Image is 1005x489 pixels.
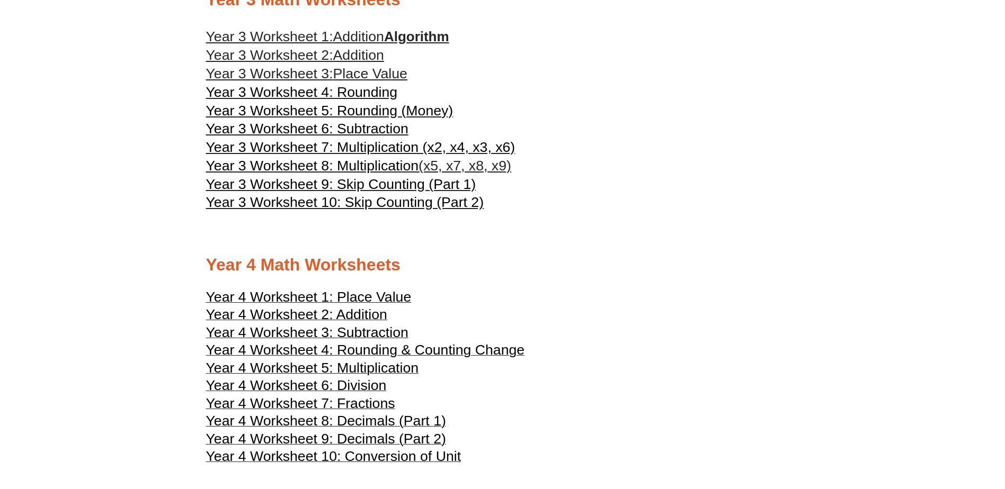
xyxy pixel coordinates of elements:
[206,158,419,174] span: Year 3 Worksheet 8: Multiplication
[206,382,387,393] a: Year 4 Worksheet 6: Division
[206,413,446,429] span: Year 4 Worksheet 8: Decimals (Part 1)
[206,365,419,375] a: Year 4 Worksheet 5: Multiplication
[206,324,408,340] span: Year 4 Worksheet 3: Subtraction
[829,369,1005,489] iframe: Chat Widget
[206,377,387,393] span: Year 4 Worksheet 6: Division
[206,65,407,83] a: Year 3 Worksheet 3:Place Value
[206,29,449,44] a: Year 3 Worksheet 1:AdditionAlgorithm
[206,360,419,376] span: Year 4 Worksheet 5: Multiplication
[206,157,511,175] a: Year 3 Worksheet 8: Multiplication(x5, x7, x8, x9)
[206,194,484,210] span: Year 3 Worksheet 10: Skip Counting (Part 2)
[206,103,453,119] span: Year 3 Worksheet 5: Rounding (Money)
[206,311,387,322] a: Year 4 Worksheet 2: Addition
[206,139,515,155] span: Year 3 Worksheet 7: Multiplication (x2, x4, x3, x6)
[206,254,799,276] h2: Year 4 Math Worksheets
[206,306,387,322] span: Year 4 Worksheet 2: Addition
[206,66,333,81] span: Year 3 Worksheet 3:
[206,436,446,446] a: Year 4 Worksheet 9: Decimals (Part 2)
[206,395,395,411] span: Year 4 Worksheet 7: Fractions
[206,193,484,212] a: Year 3 Worksheet 10: Skip Counting (Part 2)
[333,47,384,63] span: Addition
[206,329,408,340] a: Year 4 Worksheet 3: Subtraction
[206,84,398,100] span: Year 3 Worksheet 4: Rounding
[206,453,461,464] a: Year 4 Worksheet 10: Conversion of Unit
[206,175,476,194] a: Year 3 Worksheet 9: Skip Counting (Part 1)
[206,347,525,357] a: Year 4 Worksheet 4: Rounding & Counting Change
[206,294,412,304] a: Year 4 Worksheet 1: Place Value
[333,66,407,81] span: Place Value
[206,120,408,138] a: Year 3 Worksheet 6: Subtraction
[206,342,525,358] span: Year 4 Worksheet 4: Rounding & Counting Change
[206,176,476,192] span: Year 3 Worksheet 9: Skip Counting (Part 1)
[206,400,395,411] a: Year 4 Worksheet 7: Fractions
[206,431,446,447] span: Year 4 Worksheet 9: Decimals (Part 2)
[206,46,384,65] a: Year 3 Worksheet 2:Addition
[206,121,408,137] span: Year 3 Worksheet 6: Subtraction
[206,29,333,44] span: Year 3 Worksheet 1:
[419,158,511,174] span: (x5, x7, x8, x9)
[333,29,384,44] span: Addition
[206,83,398,102] a: Year 3 Worksheet 4: Rounding
[206,289,412,305] span: Year 4 Worksheet 1: Place Value
[206,138,515,157] a: Year 3 Worksheet 7: Multiplication (x2, x4, x3, x6)
[206,47,333,63] span: Year 3 Worksheet 2:
[206,418,446,428] a: Year 4 Worksheet 8: Decimals (Part 1)
[206,102,453,120] a: Year 3 Worksheet 5: Rounding (Money)
[206,448,461,464] span: Year 4 Worksheet 10: Conversion of Unit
